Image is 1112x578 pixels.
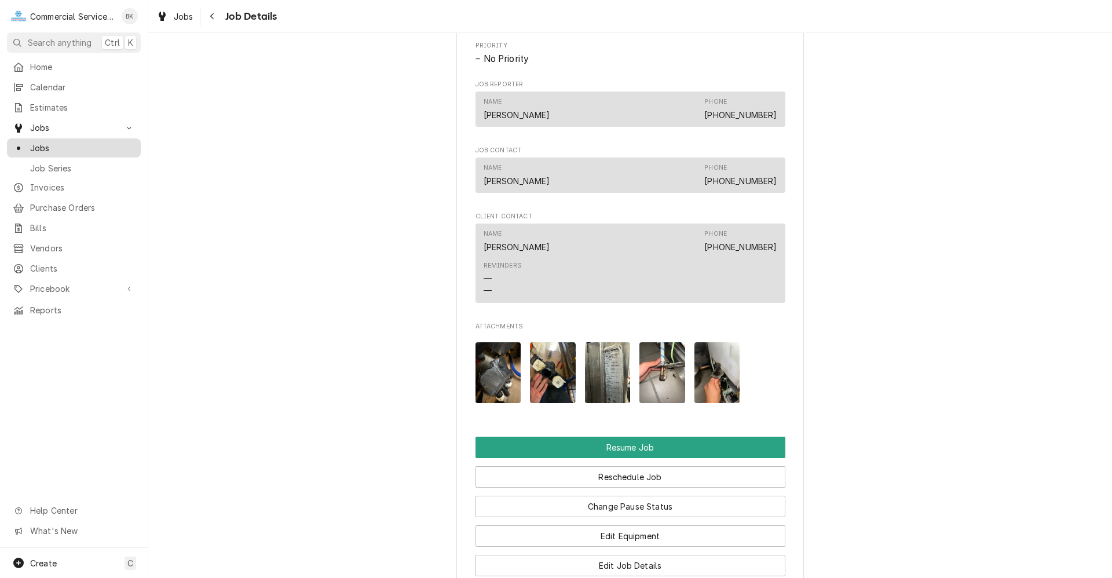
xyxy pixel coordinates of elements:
[475,224,785,308] div: Client Contact List
[7,118,141,137] a: Go to Jobs
[30,504,134,517] span: Help Center
[475,322,785,412] div: Attachments
[475,224,785,303] div: Contact
[475,41,785,66] div: Priority
[475,322,785,331] span: Attachments
[484,109,550,121] div: [PERSON_NAME]
[585,342,631,403] img: j6HUwC6TfKjSPoa8C2fg
[152,7,198,26] a: Jobs
[475,158,785,198] div: Job Contact List
[30,525,134,537] span: What's New
[30,10,115,23] div: Commercial Service Co.
[7,198,141,217] a: Purchase Orders
[484,163,502,173] div: Name
[475,41,785,50] span: Priority
[7,501,141,520] a: Go to Help Center
[30,101,135,114] span: Estimates
[475,146,785,155] span: Job Contact
[475,525,785,547] button: Edit Equipment
[7,98,141,117] a: Estimates
[30,222,135,234] span: Bills
[7,259,141,278] a: Clients
[7,218,141,237] a: Bills
[122,8,138,24] div: Brian Key's Avatar
[475,458,785,488] div: Button Group Row
[30,81,135,93] span: Calendar
[639,342,685,403] img: GT1110SoyCKgWvMDIw0c
[475,466,785,488] button: Reschedule Job
[475,92,785,127] div: Contact
[475,547,785,576] div: Button Group Row
[484,261,522,270] div: Reminders
[30,61,135,73] span: Home
[475,437,785,458] div: Button Group Row
[704,163,727,173] div: Phone
[127,557,133,569] span: C
[475,52,785,66] span: Priority
[475,212,785,221] span: Client Contact
[704,242,777,252] a: [PHONE_NUMBER]
[484,284,492,297] div: —
[203,7,222,25] button: Navigate back
[30,202,135,214] span: Purchase Orders
[30,162,135,174] span: Job Series
[7,178,141,197] a: Invoices
[7,301,141,320] a: Reports
[30,304,135,316] span: Reports
[7,78,141,97] a: Calendar
[484,241,550,253] div: [PERSON_NAME]
[7,521,141,540] a: Go to What's New
[7,279,141,298] a: Go to Pricebook
[694,342,740,403] img: NCCdhy7nQTyRMxtvpyOd
[30,262,135,275] span: Clients
[484,261,522,297] div: Reminders
[475,333,785,412] span: Attachments
[7,138,141,158] a: Jobs
[484,175,550,187] div: [PERSON_NAME]
[484,163,550,186] div: Name
[7,239,141,258] a: Vendors
[10,8,27,24] div: Commercial Service Co.'s Avatar
[475,212,785,308] div: Client Contact
[475,517,785,547] div: Button Group Row
[484,229,550,253] div: Name
[30,142,135,154] span: Jobs
[475,555,785,576] button: Edit Job Details
[475,52,785,66] div: No Priority
[30,283,118,295] span: Pricebook
[30,122,118,134] span: Jobs
[704,176,777,186] a: [PHONE_NUMBER]
[30,181,135,193] span: Invoices
[7,159,141,178] a: Job Series
[174,10,193,23] span: Jobs
[475,342,521,403] img: hW8dIkA7TF2OnlDM4RgQ
[7,32,141,53] button: Search anythingCtrlK
[122,8,138,24] div: BK
[105,36,120,49] span: Ctrl
[484,97,502,107] div: Name
[475,488,785,517] div: Button Group Row
[530,342,576,403] img: sUwUfGYERd7Qxzm74hKw
[484,272,492,284] div: —
[222,9,277,24] span: Job Details
[704,163,777,186] div: Phone
[475,437,785,458] button: Resume Job
[30,558,57,568] span: Create
[7,57,141,76] a: Home
[704,229,727,239] div: Phone
[10,8,27,24] div: C
[484,97,550,120] div: Name
[704,110,777,120] a: [PHONE_NUMBER]
[484,229,502,239] div: Name
[704,229,777,253] div: Phone
[28,36,92,49] span: Search anything
[704,97,727,107] div: Phone
[475,80,785,89] span: Job Reporter
[704,97,777,120] div: Phone
[475,496,785,517] button: Change Pause Status
[128,36,133,49] span: K
[475,146,785,198] div: Job Contact
[475,158,785,193] div: Contact
[475,80,785,132] div: Job Reporter
[475,92,785,132] div: Job Reporter List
